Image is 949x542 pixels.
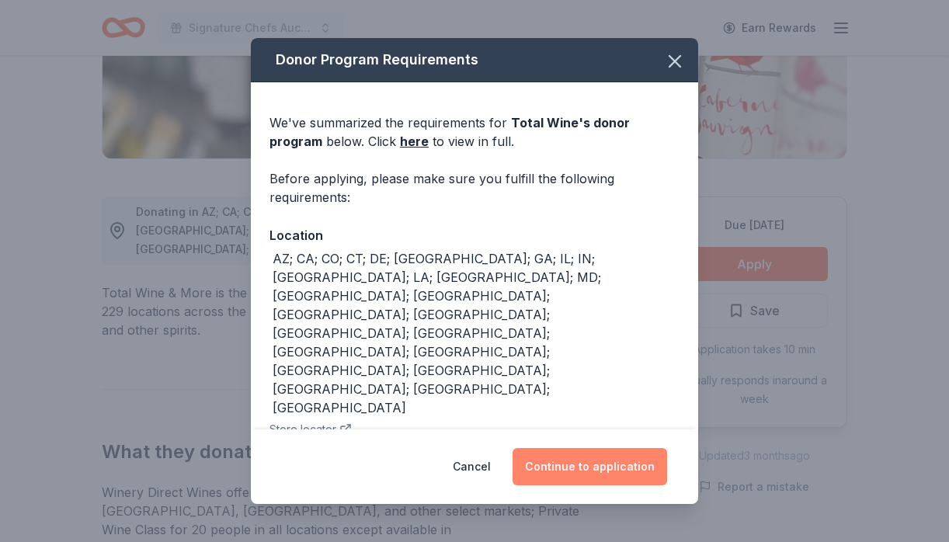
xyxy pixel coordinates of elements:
[269,225,680,245] div: Location
[269,420,352,439] button: Store locator
[269,169,680,207] div: Before applying, please make sure you fulfill the following requirements:
[269,113,680,151] div: We've summarized the requirements for below. Click to view in full.
[251,38,698,82] div: Donor Program Requirements
[400,132,429,151] a: here
[453,448,491,485] button: Cancel
[273,249,680,417] div: AZ; CA; CO; CT; DE; [GEOGRAPHIC_DATA]; GA; IL; IN; [GEOGRAPHIC_DATA]; LA; [GEOGRAPHIC_DATA]; MD; ...
[513,448,667,485] button: Continue to application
